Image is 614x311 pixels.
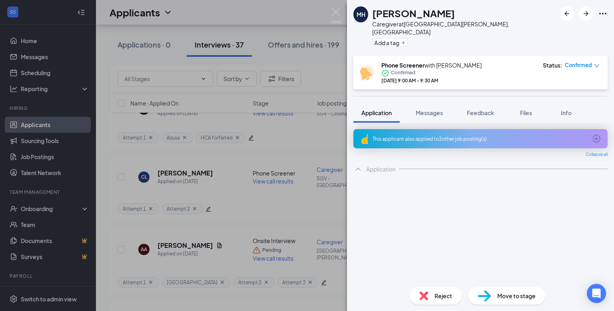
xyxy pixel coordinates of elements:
[543,61,562,69] div: Status :
[372,20,556,36] div: Caregiver at [GEOGRAPHIC_DATA][PERSON_NAME], [GEOGRAPHIC_DATA]
[586,152,608,158] span: Collapse all
[381,61,482,69] div: with [PERSON_NAME]
[366,165,396,173] div: Application
[587,284,606,303] div: Open Intercom Messenger
[561,109,572,116] span: Info
[416,109,443,116] span: Messages
[565,61,592,69] span: Confirmed
[381,62,425,69] b: Phone Screener
[581,9,591,18] svg: ArrowRight
[401,40,406,45] svg: Plus
[353,164,363,174] svg: ChevronUp
[372,38,408,47] button: PlusAdd a tag
[497,291,536,300] span: Move to stage
[357,10,365,18] div: MH
[361,109,392,116] span: Application
[520,109,532,116] span: Files
[594,63,600,69] span: down
[435,291,452,300] span: Reject
[373,136,587,142] div: This applicant also applied to 2 other job posting(s)
[579,6,593,21] button: ArrowRight
[381,69,389,77] svg: CheckmarkCircle
[598,9,608,18] svg: Ellipses
[562,9,572,18] svg: ArrowLeftNew
[560,6,574,21] button: ArrowLeftNew
[381,77,482,84] div: [DATE] 9:00 AM - 9:30 AM
[391,69,415,77] span: Confirmed
[467,109,494,116] span: Feedback
[592,134,601,144] svg: ArrowCircle
[372,6,455,20] h1: [PERSON_NAME]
